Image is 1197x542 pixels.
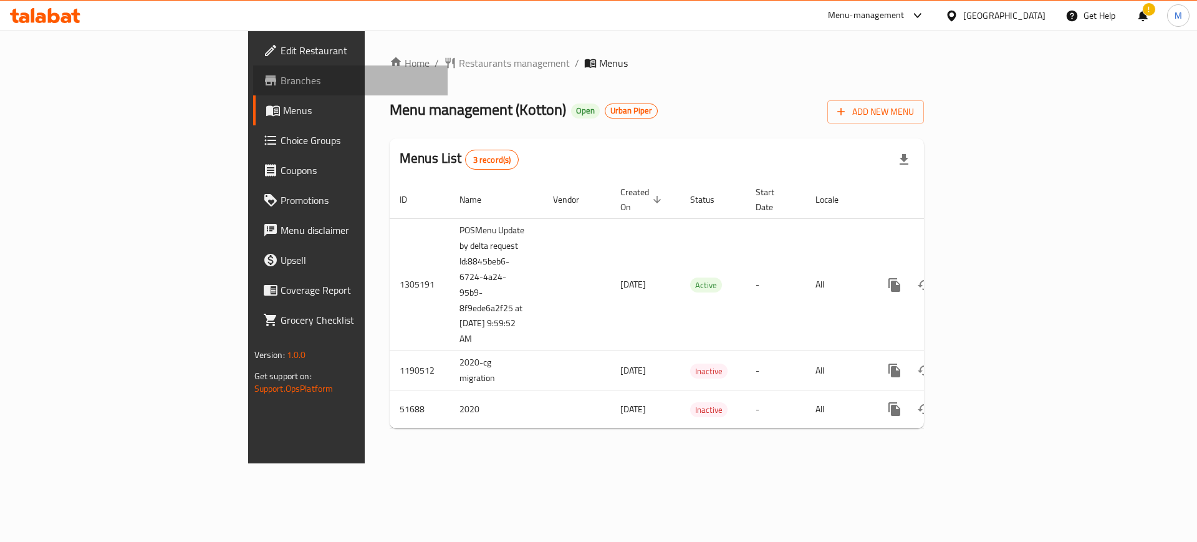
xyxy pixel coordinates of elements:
td: - [746,351,805,390]
span: Active [690,278,722,293]
span: Edit Restaurant [281,43,438,58]
a: Coupons [253,155,448,185]
button: Add New Menu [827,100,924,123]
a: Choice Groups [253,125,448,155]
th: Actions [870,181,1009,219]
span: 3 record(s) [466,154,519,166]
td: All [805,351,870,390]
span: Upsell [281,253,438,268]
td: All [805,218,870,351]
button: more [880,394,910,424]
span: Coupons [281,163,438,178]
button: Change Status [910,356,940,385]
a: Grocery Checklist [253,305,448,335]
span: Urban Piper [605,105,657,116]
td: - [746,218,805,351]
span: Get support on: [254,368,312,384]
td: 2020-cg migration [449,351,543,390]
span: M [1175,9,1182,22]
span: Menus [283,103,438,118]
a: Branches [253,65,448,95]
td: 2020 [449,390,543,428]
a: Menus [253,95,448,125]
li: / [575,56,579,70]
span: Promotions [281,193,438,208]
span: Menu disclaimer [281,223,438,238]
span: Branches [281,73,438,88]
span: Inactive [690,403,728,417]
button: Change Status [910,394,940,424]
a: Coverage Report [253,275,448,305]
div: Inactive [690,402,728,417]
span: Inactive [690,364,728,379]
td: POSMenu Update by delta request Id:8845beb6-6724-4a24-95b9-8f9ede6a2f25 at [DATE] 9:59:52 AM [449,218,543,351]
span: Created On [620,185,665,215]
span: Grocery Checklist [281,312,438,327]
button: more [880,356,910,385]
div: [GEOGRAPHIC_DATA] [963,9,1046,22]
a: Restaurants management [444,56,570,70]
span: Open [571,105,600,116]
span: [DATE] [620,362,646,379]
span: Add New Menu [837,104,914,120]
h2: Menus List [400,149,519,170]
div: Export file [889,145,919,175]
a: Upsell [253,245,448,275]
td: - [746,390,805,428]
span: ID [400,192,423,207]
span: Vendor [553,192,595,207]
span: Locale [815,192,855,207]
span: Coverage Report [281,283,438,298]
a: Promotions [253,185,448,215]
nav: breadcrumb [390,56,924,70]
span: [DATE] [620,276,646,293]
div: Menu-management [828,8,905,23]
span: Menus [599,56,628,70]
button: more [880,270,910,300]
td: All [805,390,870,428]
span: Menu management ( Kotton ) [390,95,566,123]
div: Total records count [465,150,519,170]
span: Choice Groups [281,133,438,148]
div: Open [571,104,600,119]
span: Start Date [756,185,791,215]
span: Version: [254,347,285,363]
a: Menu disclaimer [253,215,448,245]
a: Support.OpsPlatform [254,380,334,397]
a: Edit Restaurant [253,36,448,65]
span: Restaurants management [459,56,570,70]
table: enhanced table [390,181,1009,429]
span: 1.0.0 [287,347,306,363]
span: Status [690,192,731,207]
span: [DATE] [620,401,646,417]
span: Name [459,192,498,207]
button: Change Status [910,270,940,300]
